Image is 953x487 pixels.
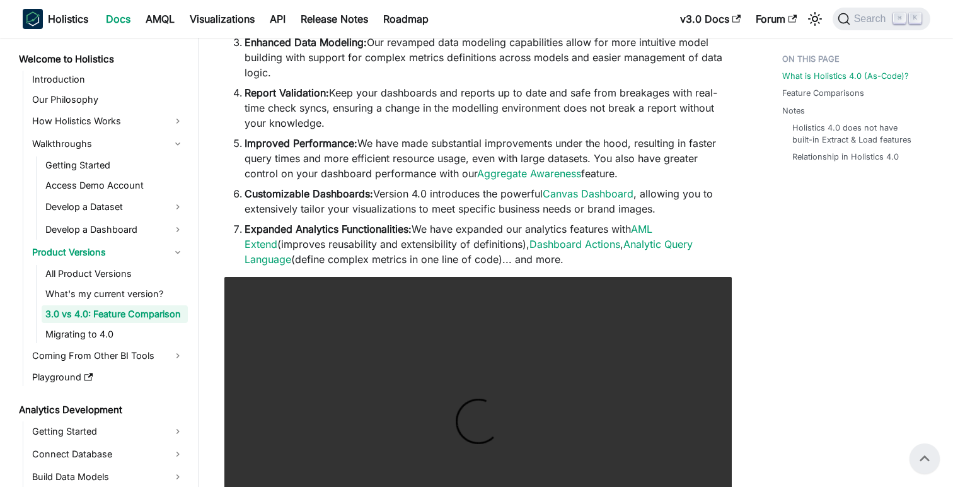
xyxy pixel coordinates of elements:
a: Develop a Dataset [42,197,188,217]
a: Notes [782,105,805,117]
a: Develop a Dashboard [42,220,188,240]
a: v3.0 Docs [673,9,748,29]
a: Coming From Other BI Tools [28,346,188,366]
b: Holistics [48,11,88,26]
strong: Expanded Analytics Functionalities: [245,223,412,235]
a: Introduction [28,71,188,88]
button: Search (Command+K) [833,8,930,30]
a: Dashboard Actions [529,238,620,250]
a: Analytics Development [15,401,188,419]
a: 3.0 vs 4.0: Feature Comparison [42,305,188,323]
a: Product Versions [28,242,188,262]
a: Release Notes [293,9,376,29]
li: We have made substantial improvements under the hood, resulting in faster query times and more ef... [245,136,732,181]
a: Docs [98,9,138,29]
a: Build Data Models [28,467,188,487]
a: Connect Database [28,444,188,464]
kbd: ⌘ [893,13,906,24]
kbd: K [909,13,921,24]
a: All Product Versions [42,265,188,283]
img: Holistics [23,9,43,29]
li: Version 4.0 introduces the powerful , allowing you to extensively tailor your visualizations to m... [245,186,732,216]
a: Forum [748,9,804,29]
span: Search [850,13,894,25]
a: Getting Started [42,156,188,174]
a: Holistics 4.0 does not have built-in Extract & Load features [792,122,918,146]
strong: Enhanced Data Modeling: [245,36,367,49]
strong: Report Validation: [245,86,329,99]
li: Keep your dashboards and reports up to date and safe from breakages with real-time check syncs, e... [245,85,732,131]
a: Playground [28,368,188,386]
a: Aggregate Awareness [477,167,581,180]
li: Our revamped data modeling capabilities allow for more intuitive model building with support for ... [245,35,732,80]
a: Visualizations [182,9,262,29]
a: API [262,9,293,29]
button: Switch between dark and light mode (currently light mode) [805,9,825,29]
a: Feature Comparisons [782,87,864,99]
a: What is Holistics 4.0 (As-Code)? [782,70,909,82]
nav: Docs sidebar [10,38,199,487]
a: Welcome to Holistics [15,50,188,68]
a: Canvas Dashboard [543,187,633,200]
strong: Improved Performance: [245,137,357,150]
a: Our Philosophy [28,91,188,109]
a: Roadmap [376,9,436,29]
a: AMQL [138,9,182,29]
a: How Holistics Works [28,111,188,131]
li: We have expanded our analytics features with (improves reusability and extensibility of definitio... [245,221,732,267]
a: Migrating to 4.0 [42,326,188,343]
a: Getting Started [28,421,188,442]
a: Access Demo Account [42,177,188,194]
a: HolisticsHolistics [23,9,88,29]
a: Relationship in Holistics 4.0 [792,151,899,163]
button: Scroll back to top [910,443,940,474]
strong: Customizable Dashboards: [245,187,373,200]
a: Walkthroughs [28,134,188,154]
a: What's my current version? [42,285,188,303]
